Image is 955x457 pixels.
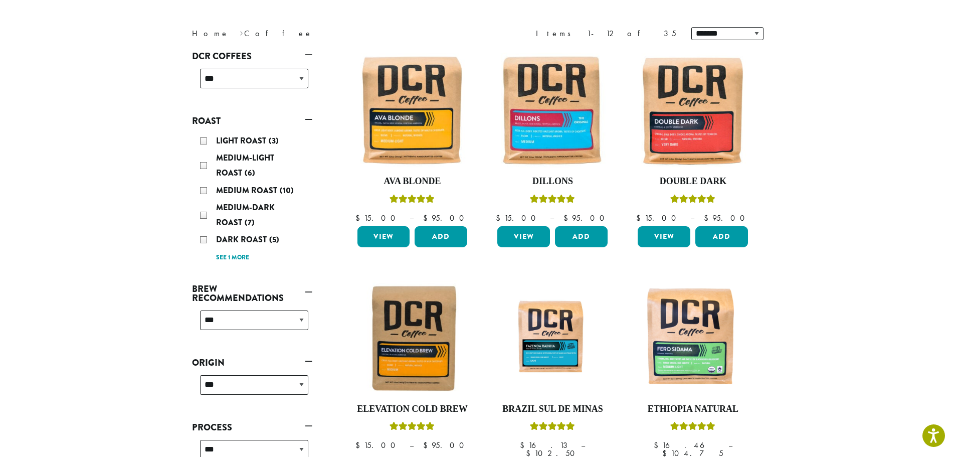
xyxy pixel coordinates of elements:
[423,213,432,223] span: $
[635,280,750,396] img: DCR-Fero-Sidama-Coffee-Bag-2019-300x300.png
[635,53,750,222] a: Double DarkRated 4.50 out of 5
[354,280,470,396] img: Elevation-Cold-Brew-300x300.jpg
[216,253,249,263] a: See 1 more
[423,213,469,223] bdi: 95.00
[192,280,312,307] a: Brew Recommendations
[638,226,690,247] a: View
[269,135,279,146] span: (3)
[704,213,749,223] bdi: 95.00
[497,226,550,247] a: View
[636,213,645,223] span: $
[496,213,504,223] span: $
[636,213,681,223] bdi: 15.00
[240,24,243,40] span: ›
[192,354,312,371] a: Origin
[192,28,229,39] a: Home
[654,440,719,450] bdi: 16.46
[495,295,610,381] img: Fazenda-Rainha_12oz_Mockup.jpg
[245,167,255,179] span: (6)
[355,176,470,187] h4: Ava Blonde
[415,226,467,247] button: Add
[495,53,610,168] img: Dillons-12oz-300x300.jpg
[520,440,571,450] bdi: 16.13
[192,65,312,100] div: DCR Coffees
[635,53,750,168] img: Double-Dark-12oz-300x300.jpg
[536,28,676,40] div: Items 1-12 of 35
[695,226,748,247] button: Add
[354,53,470,168] img: Ava-Blonde-12oz-1-300x300.jpg
[355,213,364,223] span: $
[192,48,312,65] a: DCR Coffees
[520,440,528,450] span: $
[495,404,610,415] h4: Brazil Sul De Minas
[423,440,432,450] span: $
[245,217,255,228] span: (7)
[390,420,435,435] div: Rated 5.00 out of 5
[355,404,470,415] h4: Elevation Cold Brew
[555,226,608,247] button: Add
[496,213,540,223] bdi: 15.00
[495,53,610,222] a: DillonsRated 5.00 out of 5
[410,213,414,223] span: –
[530,193,575,208] div: Rated 5.00 out of 5
[280,185,294,196] span: (10)
[495,176,610,187] h4: Dillons
[423,440,469,450] bdi: 95.00
[216,202,275,228] span: Medium-Dark Roast
[192,307,312,342] div: Brew Recommendations
[728,440,732,450] span: –
[635,176,750,187] h4: Double Dark
[216,152,274,179] span: Medium-Light Roast
[355,440,400,450] bdi: 15.00
[355,53,470,222] a: Ava BlondeRated 5.00 out of 5
[192,129,312,268] div: Roast
[690,213,694,223] span: –
[410,440,414,450] span: –
[216,234,269,245] span: Dark Roast
[654,440,662,450] span: $
[192,112,312,129] a: Roast
[563,213,572,223] span: $
[216,185,280,196] span: Medium Roast
[216,135,269,146] span: Light Roast
[269,234,279,245] span: (5)
[635,404,750,415] h4: Ethiopia Natural
[355,213,400,223] bdi: 15.00
[192,419,312,436] a: Process
[530,420,575,435] div: Rated 5.00 out of 5
[670,420,715,435] div: Rated 5.00 out of 5
[550,213,554,223] span: –
[670,193,715,208] div: Rated 4.50 out of 5
[357,226,410,247] a: View
[563,213,609,223] bdi: 95.00
[192,371,312,407] div: Origin
[192,28,463,40] nav: Breadcrumb
[704,213,712,223] span: $
[581,440,585,450] span: –
[355,440,364,450] span: $
[390,193,435,208] div: Rated 5.00 out of 5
